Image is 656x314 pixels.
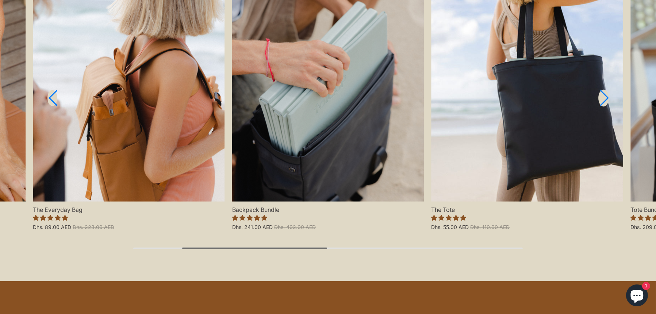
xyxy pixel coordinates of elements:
a: Backpack Bundle 5.00 stars Dhs. 241.00 AED Dhs. 402.00 AED [232,202,424,230]
span: Dhs. 223.00 AED [73,224,114,230]
a: The Tote 5.00 stars Dhs. 55.00 AED Dhs. 110.00 AED [431,202,623,230]
a: The Everyday Bag 4.97 stars Dhs. 89.00 AED Dhs. 223.00 AED [33,202,225,230]
span: Dhs. 55.00 AED [431,224,469,230]
span: Dhs. 89.00 AED [33,224,71,230]
a: Next slide [598,90,609,107]
span: Dhs. 402.00 AED [274,224,316,230]
span: The Tote [431,202,623,214]
span: 5.00 stars [232,214,267,221]
span: Backpack Bundle [232,202,424,214]
a: Previous slide [47,90,57,106]
span: Dhs. 241.00 AED [232,224,273,230]
span: Dhs. 110.00 AED [470,224,510,230]
span: 4.97 stars [33,214,68,221]
span: The Everyday Bag [33,202,225,214]
span: 5.00 stars [431,214,466,221]
inbox-online-store-chat: Shopify online store chat [624,284,650,308]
